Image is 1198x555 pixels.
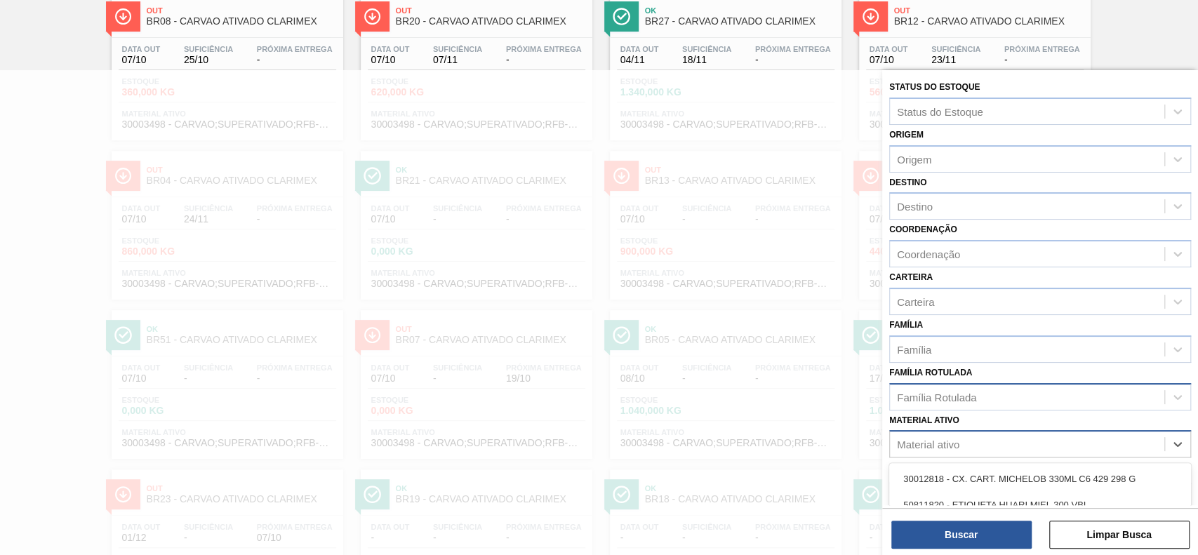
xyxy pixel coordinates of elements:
span: Suficiência [682,45,731,53]
img: Ícone [862,8,879,25]
label: Família Rotulada [889,368,972,377]
span: 07/10 [870,55,908,65]
span: Out [396,6,585,15]
span: BR20 - CARVAO ATIVADO CLARIMEX [396,16,585,27]
label: Material ativo [889,415,959,425]
label: Carteira [889,272,933,282]
span: Out [147,6,336,15]
span: Suficiência [931,45,980,53]
span: Próxima Entrega [506,45,582,53]
div: 30012818 - CX. CART. MICHELOB 330ML C6 429 298 G [889,466,1191,492]
span: BR12 - CARVAO ATIVADO CLARIMEX [894,16,1084,27]
div: 50811820 - ETIQUETA HUARI MIEL 300 VBI [889,492,1191,518]
span: - [755,55,831,65]
div: Família Rotulada [897,391,976,403]
div: Status do Estoque [897,105,983,117]
span: - [506,55,582,65]
span: 18/11 [682,55,731,65]
span: Suficiência [184,45,233,53]
span: Data out [122,45,161,53]
div: Família [897,343,931,355]
span: Data out [371,45,410,53]
span: - [257,55,333,65]
span: 04/11 [620,55,659,65]
span: Próxima Entrega [257,45,333,53]
span: Ok [645,6,834,15]
span: 07/10 [122,55,161,65]
img: Ícone [114,8,132,25]
span: 25/10 [184,55,233,65]
span: Data out [870,45,908,53]
label: Família [889,320,923,330]
span: Data out [620,45,659,53]
div: Destino [897,201,933,213]
span: Próxima Entrega [755,45,831,53]
span: 07/11 [433,55,482,65]
label: Destino [889,178,926,187]
span: BR08 - CARVAO ATIVADO CLARIMEX [147,16,336,27]
div: Origem [897,153,931,165]
div: Carteira [897,295,934,307]
div: Material ativo [897,439,959,450]
span: - [1004,55,1080,65]
span: Out [894,6,1084,15]
label: Origem [889,130,924,140]
span: 07/10 [371,55,410,65]
span: Suficiência [433,45,482,53]
span: BR27 - CARVAO ATIVADO CLARIMEX [645,16,834,27]
label: Coordenação [889,225,957,234]
label: Status do Estoque [889,82,980,92]
img: Ícone [613,8,630,25]
span: Próxima Entrega [1004,45,1080,53]
div: Coordenação [897,248,960,260]
img: Ícone [364,8,381,25]
span: 23/11 [931,55,980,65]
